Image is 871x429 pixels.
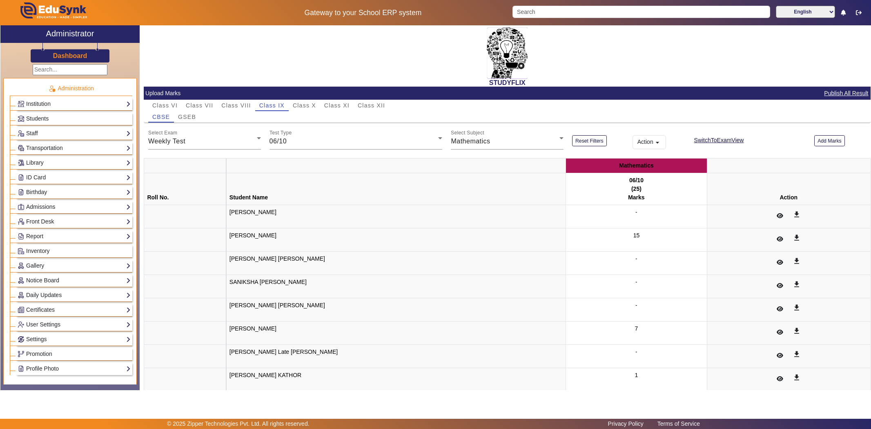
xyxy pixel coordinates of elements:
h2: Administrator [46,29,94,38]
td: SANIKSHA [PERSON_NAME] [226,275,566,298]
div: Marks [569,193,704,202]
span: Inventory [26,248,50,254]
button: Add Marks [814,135,845,146]
a: Terms of Service [653,418,704,429]
mat-icon: get_app [793,280,801,288]
span: - [635,255,637,262]
h3: Dashboard [53,52,87,60]
span: Class VII [186,103,213,108]
span: Mathematics [451,138,490,145]
a: Inventory [18,246,131,256]
img: Inventory.png [18,248,24,254]
mat-icon: get_app [793,257,801,265]
a: Dashboard [53,51,88,60]
mat-label: Select Exam [148,130,177,136]
span: GSEB [178,114,196,120]
span: Class VIII [221,103,251,108]
h5: Gateway to your School ERP system [222,9,503,17]
span: - [635,302,637,308]
span: - [635,279,637,285]
span: - [635,349,637,355]
td: [PERSON_NAME] Late [PERSON_NAME] [226,345,566,368]
mat-icon: arrow_drop_down [653,139,662,147]
td: [PERSON_NAME] [226,228,566,252]
span: 06/10 [270,138,287,145]
input: Search [512,6,770,18]
div: (25) [569,185,704,193]
button: Action [633,135,666,149]
img: Students.png [18,116,24,122]
input: Search... [33,64,107,75]
h2: STUDYFLIX [144,79,871,87]
span: Promotion [26,351,52,357]
span: - [635,209,637,215]
span: Students [26,115,49,122]
mat-icon: get_app [793,210,801,219]
span: CBSE [152,114,170,120]
span: 7 [635,325,638,332]
span: Class XII [358,103,385,108]
a: Students [18,114,131,123]
th: Mathematics [566,159,707,173]
a: Administrator [0,25,140,43]
button: Reset Filters [572,135,607,146]
img: Branchoperations.png [18,351,24,357]
span: 15 [633,232,640,239]
th: Roll No. [144,173,226,205]
a: Privacy Policy [604,418,648,429]
span: Class X [293,103,316,108]
mat-icon: get_app [793,373,801,382]
span: Class XI [324,103,350,108]
span: Weekly Test [148,138,185,145]
mat-card-header: Upload Marks [144,87,871,100]
th: Student Name [226,173,566,205]
mat-icon: get_app [793,304,801,312]
img: Administration.png [48,85,56,92]
td: [PERSON_NAME] [PERSON_NAME] [226,298,566,322]
mat-icon: get_app [793,327,801,335]
td: [PERSON_NAME] [226,322,566,345]
button: Publish All Result [823,88,869,98]
th: 06/10 [566,173,707,205]
mat-icon: get_app [793,234,801,242]
mat-icon: get_app [793,350,801,358]
p: © 2025 Zipper Technologies Pvt. Ltd. All rights reserved. [167,420,310,428]
span: SwitchToExamView [693,135,745,145]
td: [PERSON_NAME] KATHOR [226,368,566,391]
span: Class VI [152,103,178,108]
a: Promotion [18,349,131,359]
td: [PERSON_NAME] [226,205,566,228]
th: Action [707,173,870,205]
span: Class IX [259,103,285,108]
img: 2da83ddf-6089-4dce-a9e2-416746467bdd [487,27,528,79]
mat-label: Select Subject [451,130,484,136]
span: 1 [635,372,638,378]
td: [PERSON_NAME] [PERSON_NAME] [226,252,566,275]
mat-label: Test Type [270,130,292,136]
p: Administration [10,84,132,93]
